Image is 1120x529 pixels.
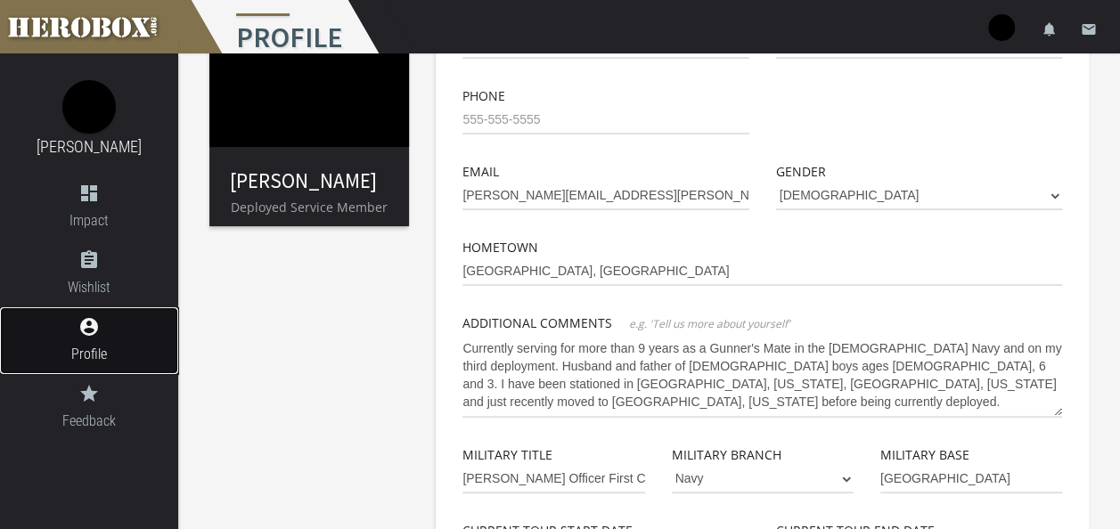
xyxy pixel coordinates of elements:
[776,161,826,182] label: Gender
[672,444,781,465] label: Military Branch
[462,85,505,106] label: Phone
[37,137,142,156] a: [PERSON_NAME]
[62,80,116,134] img: image
[988,14,1015,41] img: user-image
[880,444,969,465] label: Military Base
[629,316,790,331] span: e.g. 'Tell us more about yourself'
[1042,21,1058,37] i: notifications
[462,237,538,257] label: Hometown
[209,197,409,217] p: Deployed Service Member
[462,161,499,182] label: Email
[462,313,612,333] label: Additional Comments
[462,444,552,465] label: Military Title
[1081,21,1097,37] i: email
[230,167,377,193] a: [PERSON_NAME]
[462,106,748,134] input: 555-555-5555
[78,316,100,338] i: account_circle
